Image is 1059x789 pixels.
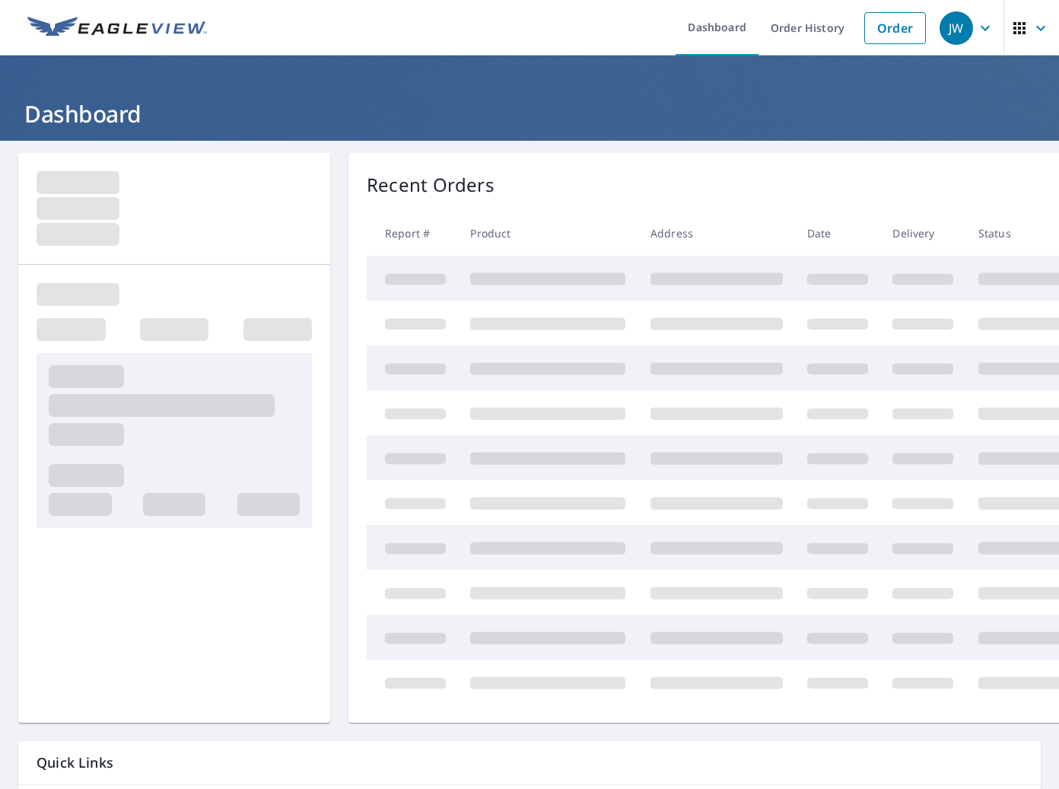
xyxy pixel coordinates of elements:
[880,211,965,256] th: Delivery
[940,11,973,45] div: JW
[367,171,495,199] p: Recent Orders
[27,17,207,40] img: EV Logo
[638,211,795,256] th: Address
[795,211,880,256] th: Date
[18,98,1041,129] h1: Dashboard
[864,12,926,44] a: Order
[367,211,458,256] th: Report #
[458,211,638,256] th: Product
[37,753,1022,772] p: Quick Links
